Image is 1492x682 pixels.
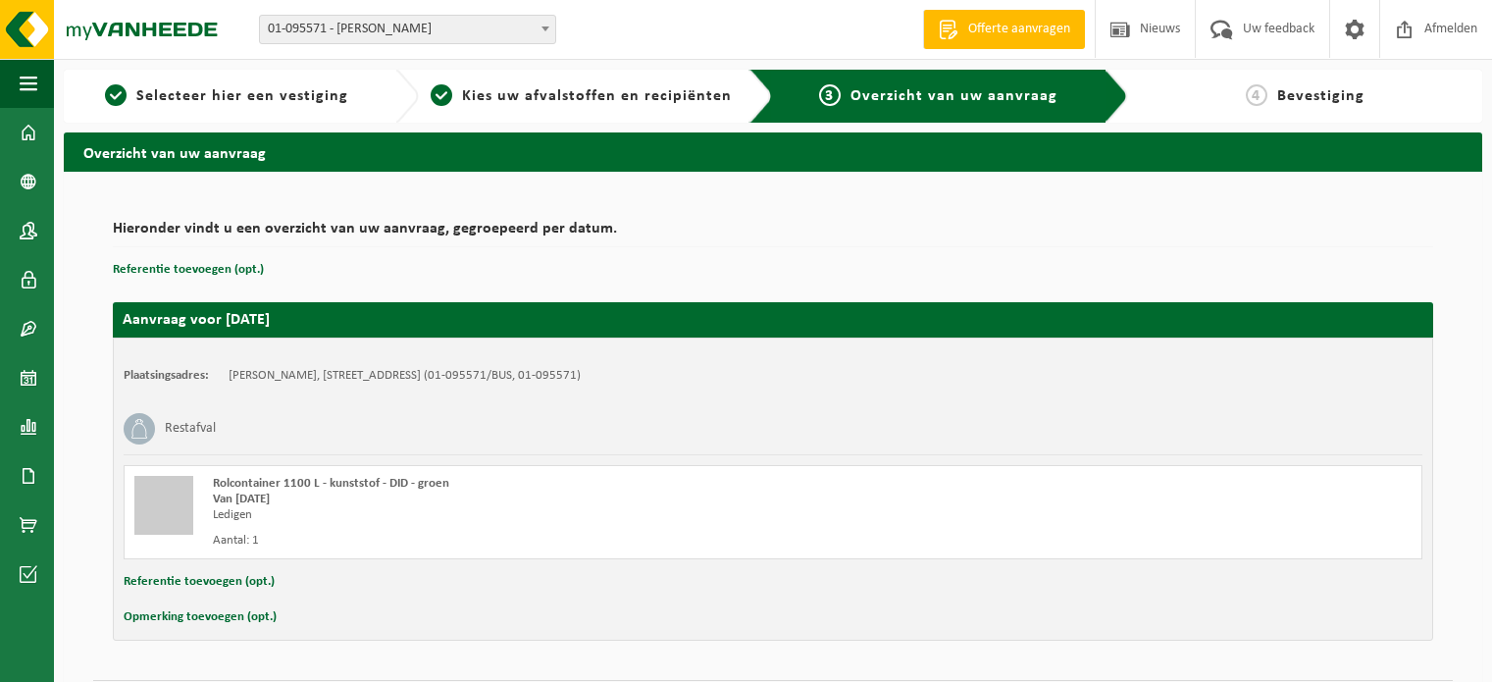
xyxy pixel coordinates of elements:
[923,10,1085,49] a: Offerte aanvragen
[124,604,277,630] button: Opmerking toevoegen (opt.)
[105,84,127,106] span: 1
[1246,84,1267,106] span: 4
[113,221,1433,247] h2: Hieronder vindt u een overzicht van uw aanvraag, gegroepeerd per datum.
[165,413,216,445] h3: Restafval
[260,16,555,43] span: 01-095571 - VANDESTEENE JOHN - OOSTKAMP
[1277,88,1364,104] span: Bevestiging
[462,88,732,104] span: Kies uw afvalstoffen en recipiënten
[963,20,1075,39] span: Offerte aanvragen
[124,369,209,382] strong: Plaatsingsadres:
[213,507,851,523] div: Ledigen
[124,569,275,595] button: Referentie toevoegen (opt.)
[74,84,380,108] a: 1Selecteer hier een vestiging
[123,312,270,328] strong: Aanvraag voor [DATE]
[113,257,264,283] button: Referentie toevoegen (opt.)
[431,84,452,106] span: 2
[213,533,851,549] div: Aantal: 1
[850,88,1057,104] span: Overzicht van uw aanvraag
[259,15,556,44] span: 01-095571 - VANDESTEENE JOHN - OOSTKAMP
[229,368,581,384] td: [PERSON_NAME], [STREET_ADDRESS] (01-095571/BUS, 01-095571)
[213,493,270,505] strong: Van [DATE]
[64,132,1482,171] h2: Overzicht van uw aanvraag
[136,88,348,104] span: Selecteer hier een vestiging
[819,84,841,106] span: 3
[213,477,449,490] span: Rolcontainer 1100 L - kunststof - DID - groen
[429,84,735,108] a: 2Kies uw afvalstoffen en recipiënten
